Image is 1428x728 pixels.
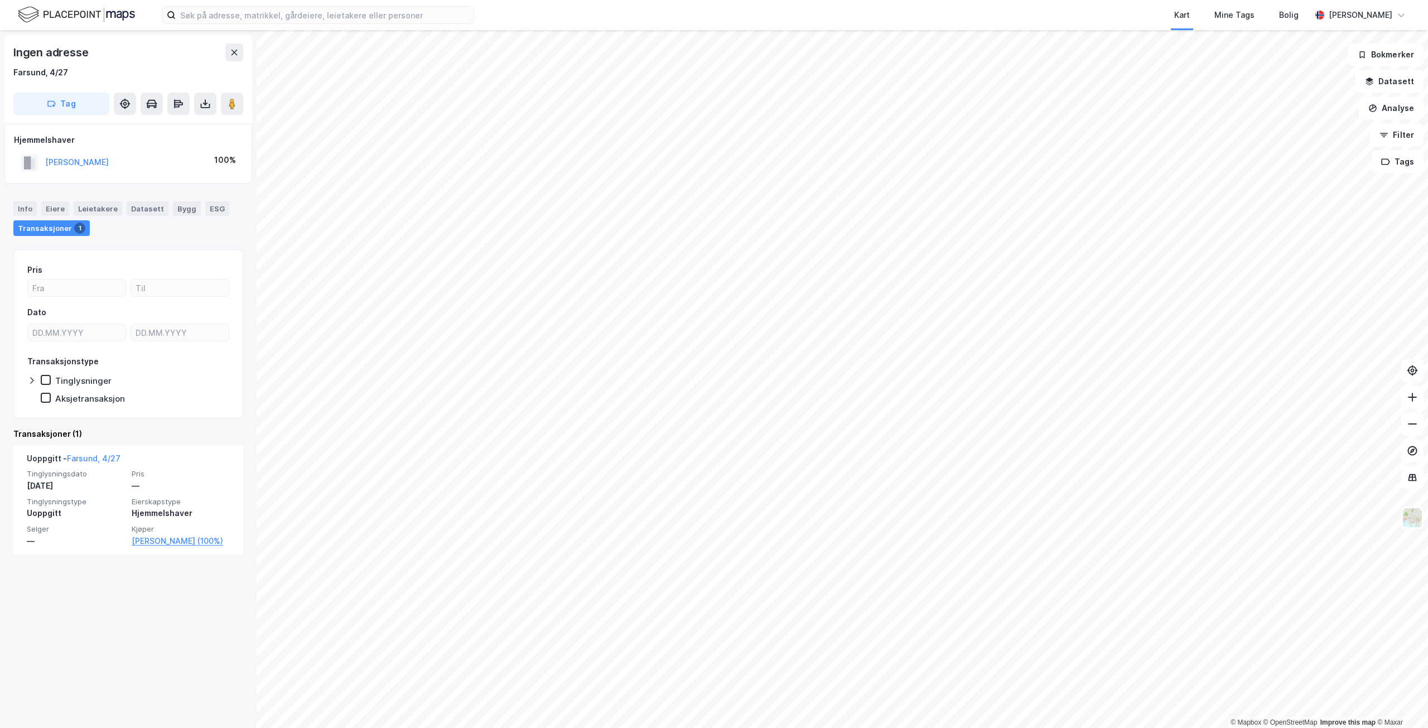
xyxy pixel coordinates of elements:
div: [PERSON_NAME] [1329,8,1392,22]
span: Eierskapstype [132,497,230,507]
span: Selger [27,524,125,534]
div: 1 [74,223,85,234]
div: Transaksjonstype [27,355,99,368]
button: Datasett [1355,70,1424,93]
input: Søk på adresse, matrikkel, gårdeiere, leietakere eller personer [176,7,474,23]
span: Tinglysningstype [27,497,125,507]
div: 100% [214,153,236,167]
div: Aksjetransaksjon [55,393,125,404]
button: Tags [1372,151,1424,173]
div: [DATE] [27,479,125,493]
div: Kart [1174,8,1190,22]
div: Uoppgitt - [27,452,120,470]
input: Til [131,279,229,296]
input: DD.MM.YYYY [28,324,126,341]
div: Transaksjoner (1) [13,427,243,441]
a: Farsund, 4/27 [67,454,120,463]
a: Improve this map [1320,719,1376,726]
input: DD.MM.YYYY [131,324,229,341]
button: Bokmerker [1348,44,1424,66]
div: Transaksjoner [13,220,90,236]
img: Z [1402,507,1423,528]
div: — [132,479,230,493]
div: Tinglysninger [55,375,112,386]
div: Info [13,201,37,216]
div: ESG [205,201,229,216]
div: Kontrollprogram for chat [1372,674,1428,728]
div: Datasett [127,201,168,216]
div: Leietakere [74,201,122,216]
iframe: Chat Widget [1372,674,1428,728]
div: Ingen adresse [13,44,90,61]
a: Mapbox [1231,719,1261,726]
div: Uoppgitt [27,507,125,520]
div: Dato [27,306,46,319]
input: Fra [28,279,126,296]
button: Filter [1370,124,1424,146]
div: Bygg [173,201,201,216]
span: Kjøper [132,524,230,534]
div: Pris [27,263,42,277]
div: Hjemmelshaver [14,133,243,147]
div: Hjemmelshaver [132,507,230,520]
a: [PERSON_NAME] (100%) [132,534,230,548]
img: logo.f888ab2527a4732fd821a326f86c7f29.svg [18,5,135,25]
div: Mine Tags [1214,8,1255,22]
span: Tinglysningsdato [27,469,125,479]
div: Farsund, 4/27 [13,66,68,79]
span: Pris [132,469,230,479]
div: Eiere [41,201,69,216]
div: Bolig [1279,8,1299,22]
div: — [27,534,125,548]
a: OpenStreetMap [1263,719,1318,726]
button: Tag [13,93,109,115]
button: Analyse [1359,97,1424,119]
